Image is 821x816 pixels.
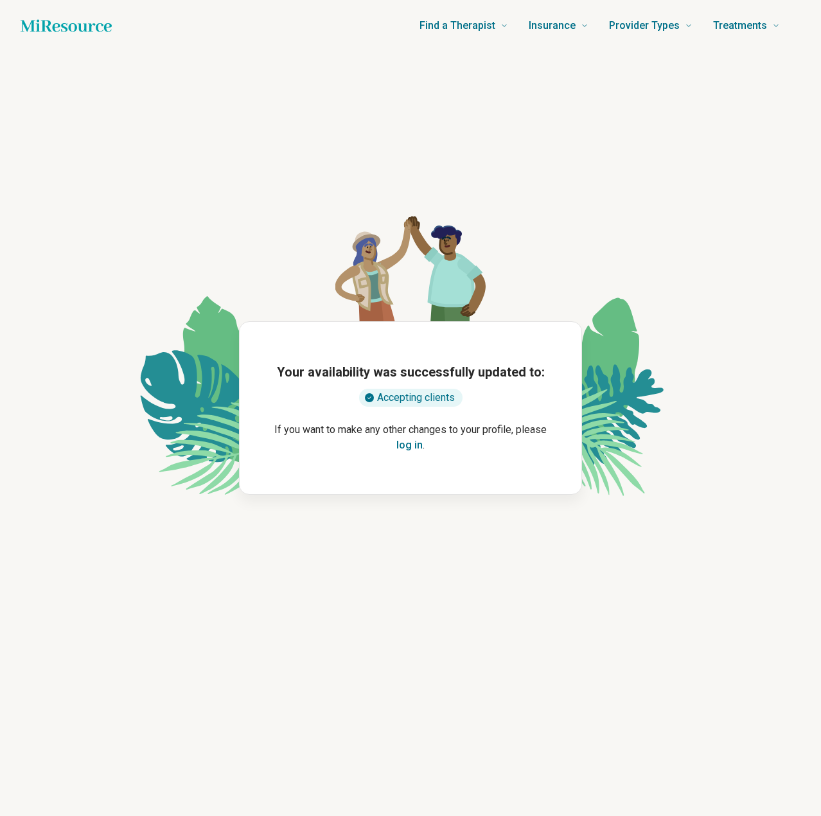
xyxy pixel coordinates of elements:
[529,17,576,35] span: Insurance
[260,422,561,453] p: If you want to make any other changes to your profile, please .
[609,17,680,35] span: Provider Types
[419,17,495,35] span: Find a Therapist
[396,438,423,453] button: log in
[713,17,767,35] span: Treatments
[359,389,463,407] div: Accepting clients
[277,363,545,381] h1: Your availability was successfully updated to:
[21,13,112,39] a: Home page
